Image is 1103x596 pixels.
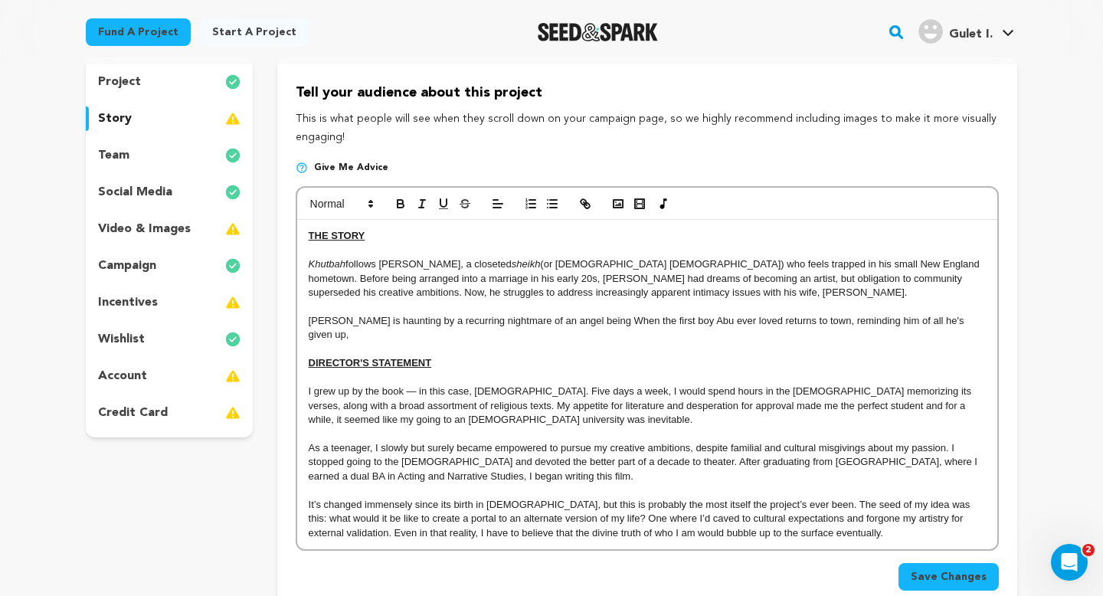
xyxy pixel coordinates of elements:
[86,217,253,241] button: video & images
[915,16,1017,44] a: Gulet I.'s Profile
[86,327,253,352] button: wishlist
[538,23,658,41] a: Seed&Spark Homepage
[309,357,432,368] u: DIRECTOR'S STATEMENT
[918,19,993,44] div: Gulet I.'s Profile
[225,404,241,422] img: warning-full.svg
[225,110,241,128] img: warning-full.svg
[309,385,986,427] p: I grew up by the book — in this case, [DEMOGRAPHIC_DATA]. Five days a week, I would spend hours i...
[86,70,253,94] button: project
[911,569,987,585] span: Save Changes
[225,330,241,349] img: check-circle-full.svg
[898,563,999,591] button: Save Changes
[309,257,986,300] p: follows [PERSON_NAME], a closeted (or [DEMOGRAPHIC_DATA] [DEMOGRAPHIC_DATA]) who feels trapped in...
[296,162,308,174] img: help-circle.svg
[949,28,993,41] span: Gulet I.
[86,290,253,315] button: incentives
[98,367,147,385] p: account
[309,314,986,342] p: [PERSON_NAME] is haunting by a recurring nightmare of an angel being When the first boy Abu ever ...
[296,82,999,104] p: Tell your audience about this project
[309,441,986,483] p: As a teenager, I slowly but surely became empowered to pursue my creative ambitions, despite fami...
[98,146,129,165] p: team
[314,162,388,174] span: Give me advice
[86,401,253,425] button: credit card
[98,257,156,275] p: campaign
[538,23,658,41] img: Seed&Spark Logo Dark Mode
[86,254,253,278] button: campaign
[225,257,241,275] img: check-circle-full.svg
[225,220,241,238] img: warning-full.svg
[225,293,241,312] img: warning-full.svg
[98,183,172,201] p: social media
[86,143,253,168] button: team
[296,110,999,147] p: This is what people will see when they scroll down on your campaign page, so we highly recommend ...
[915,16,1017,48] span: Gulet I.'s Profile
[309,230,365,241] u: THE STORY
[86,106,253,131] button: story
[98,330,145,349] p: wishlist
[98,220,191,238] p: video & images
[98,110,132,128] p: story
[225,146,241,165] img: check-circle-full.svg
[225,367,241,385] img: warning-full.svg
[225,183,241,201] img: check-circle-full.svg
[309,498,986,540] p: It’s changed immensely since its birth in [DEMOGRAPHIC_DATA], but this is probably the most itsel...
[309,258,345,270] em: Khutbah
[86,18,191,46] a: Fund a project
[918,19,943,44] img: user.png
[225,73,241,91] img: check-circle-full.svg
[98,293,158,312] p: incentives
[200,18,309,46] a: Start a project
[86,364,253,388] button: account
[86,180,253,205] button: social media
[98,73,141,91] p: project
[512,258,541,270] em: sheikh
[98,404,168,422] p: credit card
[1082,544,1095,556] span: 2
[1051,544,1088,581] iframe: Intercom live chat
